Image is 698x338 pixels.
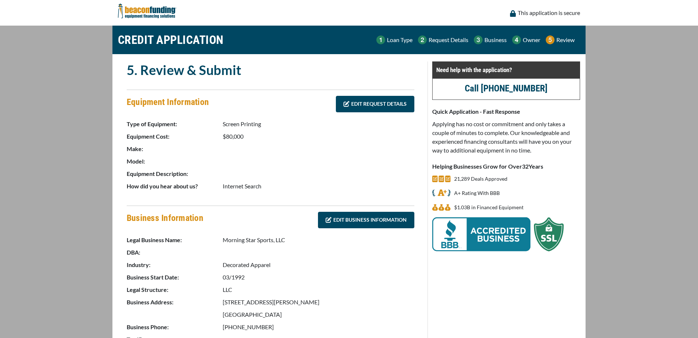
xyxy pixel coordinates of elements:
p: Review [556,35,575,44]
img: Step 3 [474,35,483,44]
p: This application is secure [518,8,580,17]
p: Make: [127,144,222,153]
h1: CREDIT APPLICATION [118,29,224,50]
h4: Business Information [127,212,203,230]
p: Request Details [429,35,468,44]
p: Industry: [127,260,222,269]
p: Decorated Apparel [223,260,414,269]
a: EDIT REQUEST DETAILS [336,96,414,112]
p: Type of Equipment: [127,120,222,128]
a: EDIT BUSINESS INFORMATION [318,212,414,228]
h4: Equipment Information [127,96,209,114]
p: Internet Search [223,182,414,191]
a: Call [PHONE_NUMBER] [465,83,548,94]
img: Step 2 [418,35,427,44]
p: Helping Businesses Grow for Over Years [432,162,580,171]
p: Business Phone: [127,323,222,331]
h2: 5. Review & Submit [127,61,414,78]
p: 03/1992 [223,273,414,282]
p: [STREET_ADDRESS][PERSON_NAME] [223,298,414,307]
p: Owner [523,35,540,44]
p: [GEOGRAPHIC_DATA] [223,310,414,319]
p: Business Start Date: [127,273,222,282]
span: 32 [522,163,529,170]
p: 21,289 Deals Approved [454,174,507,183]
p: $1.03B in Financed Equipment [454,203,523,212]
p: Quick Application - Fast Response [432,107,580,116]
p: $80,000 [223,132,414,141]
p: Legal Structure: [127,285,222,294]
p: How did you hear about us? [127,182,222,191]
p: Model: [127,157,222,166]
img: BBB Acredited Business and SSL Protection [432,217,564,251]
p: Applying has no cost or commitment and only takes a couple of minutes to complete. Our knowledgea... [432,120,580,155]
img: Step 1 [376,35,385,44]
p: Legal Business Name: [127,236,222,244]
p: Screen Printing [223,120,414,128]
p: A+ Rating With BBB [454,189,500,198]
p: Equipment Cost: [127,132,222,141]
p: Business [484,35,507,44]
p: Business Address: [127,298,222,307]
p: DBA: [127,248,222,257]
img: Step 4 [512,35,521,44]
p: [PHONE_NUMBER] [223,323,414,331]
p: LLC [223,285,414,294]
p: Loan Type [387,35,413,44]
img: Step 5 [546,35,555,44]
p: Morning Star Sports, LLC [223,236,414,244]
img: lock icon to convery security [510,10,516,17]
p: Equipment Description: [127,169,222,178]
p: Need help with the application? [436,65,576,74]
